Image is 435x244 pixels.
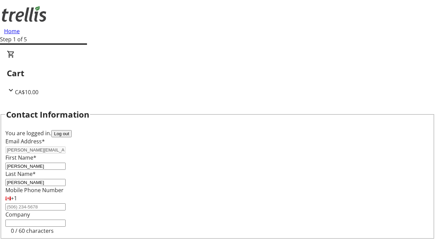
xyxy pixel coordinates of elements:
tr-character-limit: 0 / 60 characters [11,227,54,235]
div: CartCA$10.00 [7,50,428,96]
label: Last Name* [5,170,36,178]
label: Email Address* [5,138,45,145]
h2: Cart [7,67,428,79]
span: CA$10.00 [15,88,38,96]
label: First Name* [5,154,36,161]
label: Company [5,211,30,218]
div: You are logged in. [5,129,430,137]
h2: Contact Information [6,108,89,121]
button: Log out [51,130,72,137]
input: (506) 234-5678 [5,203,66,210]
label: Mobile Phone Number [5,186,64,194]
